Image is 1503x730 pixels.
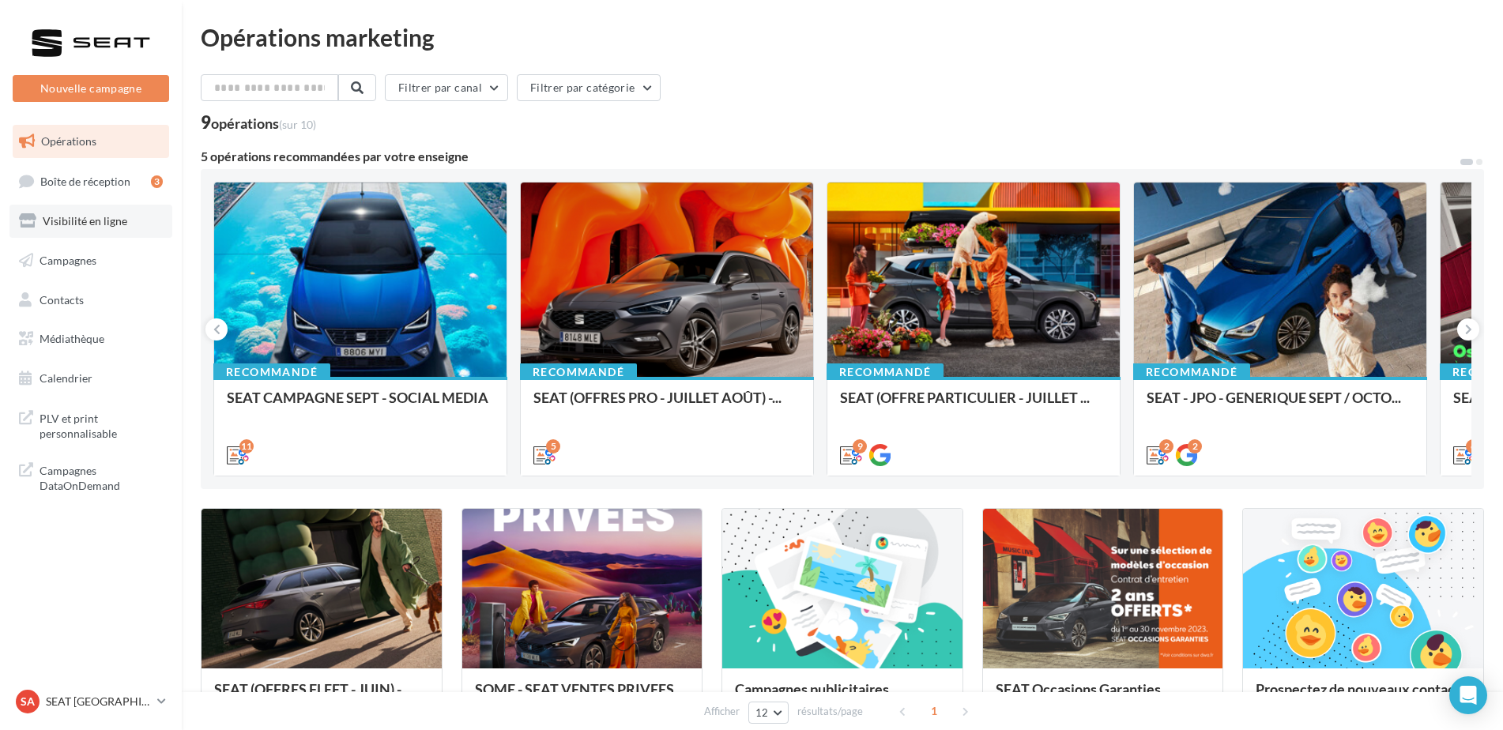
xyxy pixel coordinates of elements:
div: 9 [201,114,316,131]
div: 3 [151,175,163,188]
span: 12 [755,706,769,719]
span: (sur 10) [279,118,316,131]
a: Campagnes DataOnDemand [9,453,172,500]
span: Contacts [40,292,84,306]
span: Opérations [41,134,96,148]
div: 5 [546,439,560,453]
a: Calendrier [9,362,172,395]
a: Médiathèque [9,322,172,356]
span: SA [21,694,35,709]
div: Recommandé [827,363,944,381]
button: 12 [748,702,789,724]
div: Open Intercom Messenger [1449,676,1487,714]
a: Opérations [9,125,172,158]
span: résultats/page [797,704,863,719]
span: Visibilité en ligne [43,214,127,228]
div: Recommandé [1133,363,1250,381]
div: 2 [1188,439,1202,453]
button: Filtrer par catégorie [517,74,661,101]
span: SEAT Occasions Garanties [996,680,1161,698]
a: Visibilité en ligne [9,205,172,238]
span: SEAT (OFFRE PARTICULIER - JUILLET ... [840,389,1090,406]
span: Afficher [704,704,740,719]
div: 2 [1159,439,1173,453]
a: Campagnes [9,244,172,277]
span: SEAT (OFFRES PRO - JUILLET AOÛT) -... [533,389,782,406]
p: SEAT [GEOGRAPHIC_DATA] [46,694,151,709]
span: Boîte de réception [40,174,130,187]
span: SEAT CAMPAGNE SEPT - SOCIAL MEDIA [227,389,488,406]
span: SEAT (OFFRES FLEET - JUIN) - [GEOGRAPHIC_DATA]... [214,680,401,713]
div: 6 [1466,439,1480,453]
span: Campagnes [40,254,96,267]
a: Boîte de réception3 [9,164,172,198]
div: Recommandé [520,363,637,381]
div: 5 opérations recommandées par votre enseigne [201,150,1459,163]
span: PLV et print personnalisable [40,408,163,442]
a: Contacts [9,284,172,317]
div: 11 [239,439,254,453]
a: SA SEAT [GEOGRAPHIC_DATA] [13,687,169,717]
div: Recommandé [213,363,330,381]
span: Médiathèque [40,332,104,345]
span: Campagnes DataOnDemand [40,460,163,494]
a: PLV et print personnalisable [9,401,172,448]
div: Opérations marketing [201,25,1484,49]
button: Filtrer par canal [385,74,508,101]
span: Campagnes publicitaires [735,680,889,698]
button: Nouvelle campagne [13,75,169,102]
span: Calendrier [40,371,92,385]
span: SOME - SEAT VENTES PRIVEES [475,680,674,698]
div: 9 [853,439,867,453]
div: opérations [211,116,316,130]
span: Prospectez de nouveaux contacts [1256,680,1467,698]
span: SEAT - JPO - GENERIQUE SEPT / OCTO... [1147,389,1401,406]
span: 1 [921,698,947,724]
